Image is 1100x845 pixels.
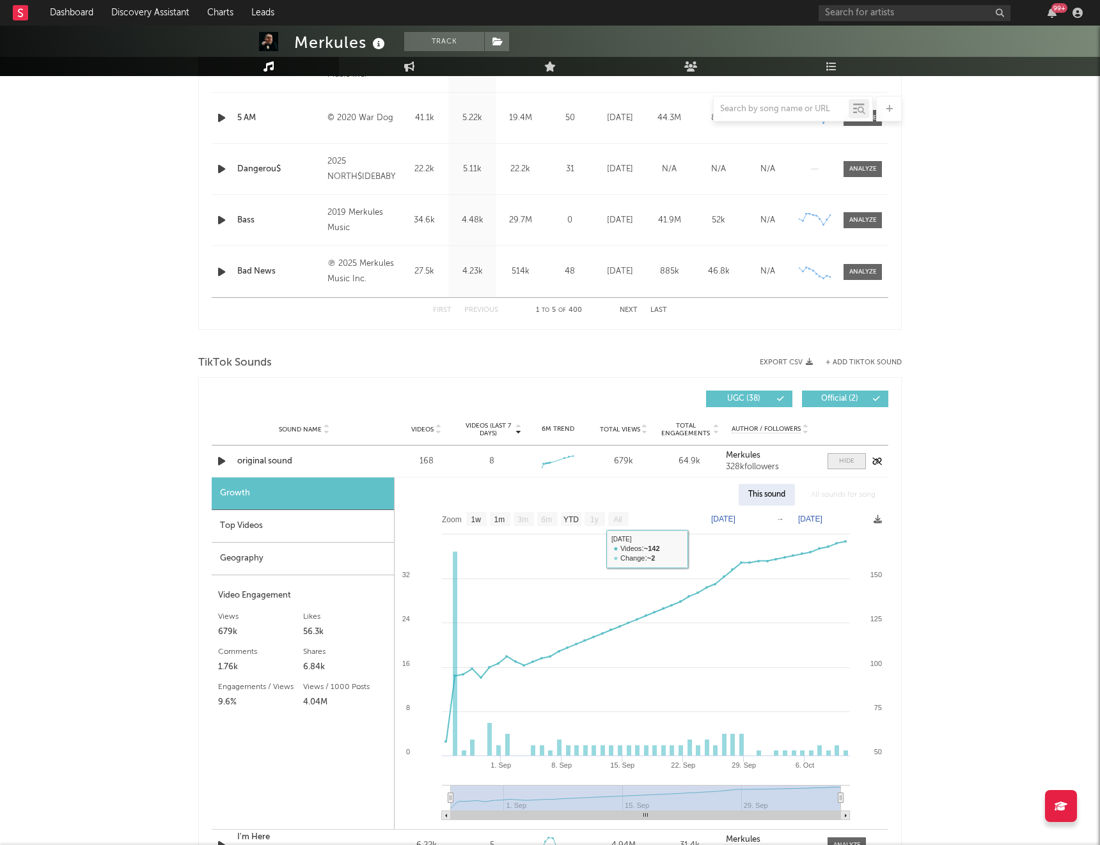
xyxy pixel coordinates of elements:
div: N/A [746,214,789,227]
text: 1. Sep [491,761,511,769]
div: Comments [218,644,303,660]
div: 4.23k [452,265,493,278]
span: TikTok Sounds [198,355,272,371]
text: 15. Sep [610,761,634,769]
div: This sound [739,484,795,506]
span: to [542,307,549,313]
div: 679k [594,455,654,468]
div: Likes [303,609,388,624]
div: 52k [697,214,740,227]
div: All sounds for song [801,484,885,506]
div: ℗ 2025 Merkules Music Inc. [327,256,397,287]
div: Shares [303,644,388,660]
text: 1w [471,515,482,524]
div: 64.9k [660,455,719,468]
button: + Add TikTok Sound [826,359,902,366]
div: N/A [697,163,740,176]
div: 56.3k [303,624,388,640]
div: 22.2k [499,163,541,176]
span: Sound Name [279,426,322,433]
span: of [558,307,566,313]
div: [DATE] [599,214,641,227]
button: Next [620,307,638,314]
div: [DATE] [599,265,641,278]
div: 1 5 400 [524,303,594,318]
input: Search for artists [819,5,1010,21]
div: 9.6% [218,695,303,710]
button: Export CSV [760,359,813,366]
div: 885k [648,265,691,278]
text: 6. Oct [796,761,814,769]
div: Dangerou$ [237,163,321,176]
text: Zoom [442,515,462,524]
button: 99+ [1048,8,1057,18]
div: 4.04M [303,695,388,710]
div: N/A [746,265,789,278]
div: 1.76k [218,660,303,675]
text: [DATE] [798,515,822,523]
text: 24 [402,615,410,623]
text: 1m [494,515,505,524]
span: Total Views [600,426,640,433]
div: 2025 NORTH$IDEBABY [327,154,397,185]
div: 168 [397,455,456,468]
div: 34.6k [404,214,445,227]
div: Top Videos [212,510,394,543]
text: 8 [406,704,410,711]
div: 22.2k [404,163,445,176]
button: Official(2) [802,391,888,407]
div: 8 [489,455,494,468]
span: Videos (last 7 days) [462,422,514,437]
text: 32 [402,571,410,578]
div: 99 + [1051,3,1067,13]
div: 29.7M [499,214,541,227]
div: 679k [218,624,303,640]
div: 2019 Merkules Music [327,205,397,236]
text: 125 [870,615,882,623]
div: 31 [547,163,592,176]
span: Official ( 2 ) [810,395,869,403]
button: First [433,307,452,314]
button: + Add TikTok Sound [813,359,902,366]
button: Previous [464,307,498,314]
button: Track [404,32,484,51]
div: 46.8k [697,265,740,278]
text: YTD [563,515,579,524]
text: 50 [874,748,882,756]
div: 514k [499,265,541,278]
div: Views [218,609,303,624]
div: Merkules [294,32,388,53]
button: Last [650,307,667,314]
text: 6m [542,515,553,524]
a: Merkules [726,451,815,460]
a: Bad News [237,265,321,278]
div: Views / 1000 Posts [303,679,388,695]
div: 6M Trend [528,424,588,434]
span: Author / Followers [732,425,801,433]
div: Geography [212,543,394,575]
input: Search by song name or URL [714,104,849,114]
text: 16 [402,660,410,667]
div: Video Engagement [218,588,388,603]
text: [DATE] [711,515,735,523]
div: 27.5k [404,265,445,278]
div: Growth [212,477,394,510]
text: → [776,515,784,523]
div: N/A [746,163,789,176]
div: 48 [547,265,592,278]
div: [DATE] [599,163,641,176]
span: Total Engagements [660,422,712,437]
button: UGC(38) [706,391,792,407]
text: All [613,515,622,524]
a: I'm Here [237,831,371,844]
div: N/A [648,163,691,176]
a: original sound [237,455,371,468]
text: 150 [870,571,882,578]
text: 75 [874,704,882,711]
div: 5.11k [452,163,493,176]
text: 22. Sep [671,761,695,769]
a: Bass [237,214,321,227]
